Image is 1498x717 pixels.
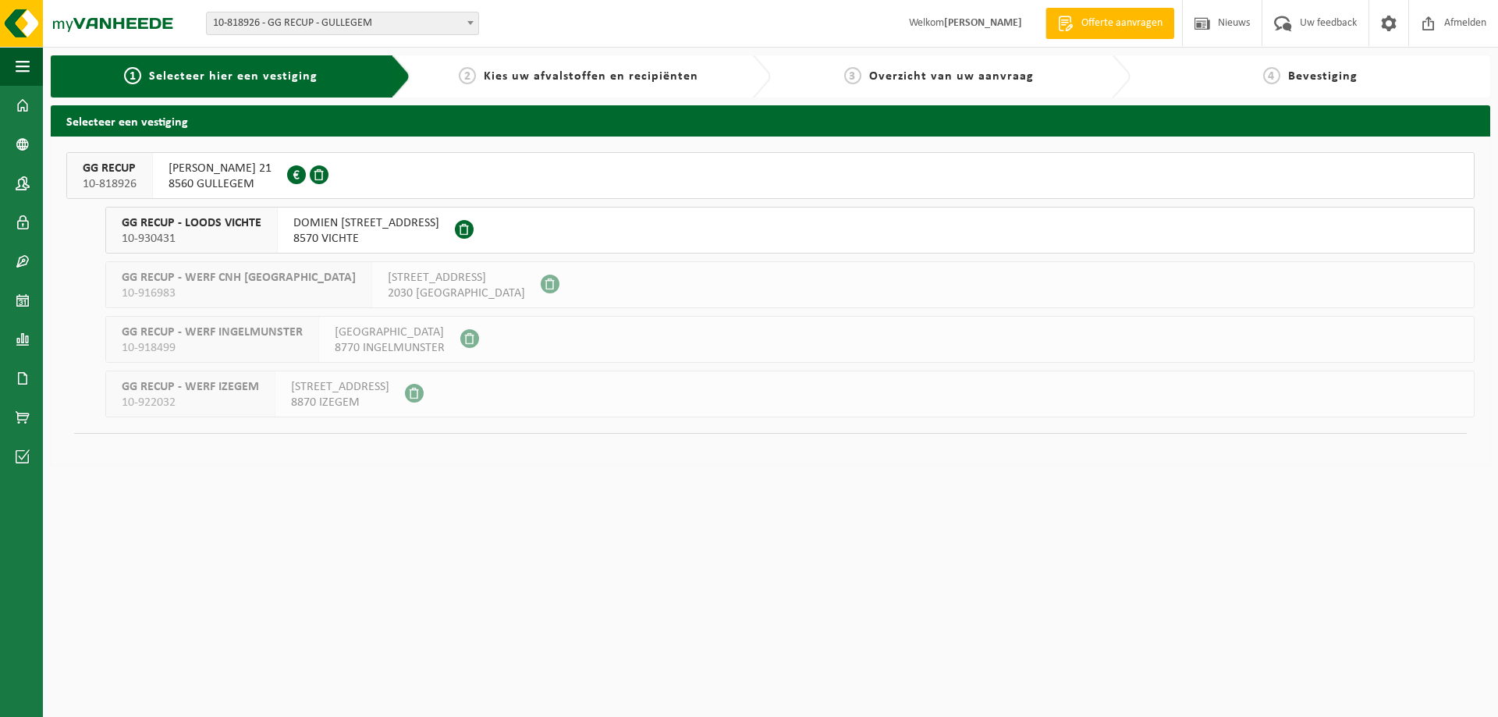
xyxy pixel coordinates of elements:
span: 10-918499 [122,340,303,356]
strong: [PERSON_NAME] [944,17,1022,29]
span: 10-916983 [122,286,356,301]
span: 10-818926 - GG RECUP - GULLEGEM [207,12,478,34]
span: 10-818926 - GG RECUP - GULLEGEM [206,12,479,35]
span: [STREET_ADDRESS] [388,270,525,286]
span: 8570 VICHTE [293,231,439,247]
span: 2030 [GEOGRAPHIC_DATA] [388,286,525,301]
span: GG RECUP [83,161,137,176]
span: GG RECUP - WERF CNH [GEOGRAPHIC_DATA] [122,270,356,286]
button: GG RECUP - LOODS VICHTE 10-930431 DOMIEN [STREET_ADDRESS]8570 VICHTE [105,207,1475,254]
span: Kies uw afvalstoffen en recipiënten [484,70,698,83]
span: DOMIEN [STREET_ADDRESS] [293,215,439,231]
span: Selecteer hier een vestiging [149,70,318,83]
button: GG RECUP 10-818926 [PERSON_NAME] 218560 GULLEGEM [66,152,1475,199]
span: [STREET_ADDRESS] [291,379,389,395]
span: Offerte aanvragen [1077,16,1166,31]
span: 2 [459,67,476,84]
span: 10-930431 [122,231,261,247]
a: Offerte aanvragen [1045,8,1174,39]
span: 3 [844,67,861,84]
span: [PERSON_NAME] 21 [169,161,272,176]
span: 8560 GULLEGEM [169,176,272,192]
span: Bevestiging [1288,70,1358,83]
span: GG RECUP - WERF INGELMUNSTER [122,325,303,340]
span: 10-922032 [122,395,259,410]
h2: Selecteer een vestiging [51,105,1490,136]
span: Overzicht van uw aanvraag [869,70,1034,83]
span: 8770 INGELMUNSTER [335,340,445,356]
span: [GEOGRAPHIC_DATA] [335,325,445,340]
span: 8870 IZEGEM [291,395,389,410]
span: 10-818926 [83,176,137,192]
span: GG RECUP - WERF IZEGEM [122,379,259,395]
span: 4 [1263,67,1280,84]
span: GG RECUP - LOODS VICHTE [122,215,261,231]
span: 1 [124,67,141,84]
